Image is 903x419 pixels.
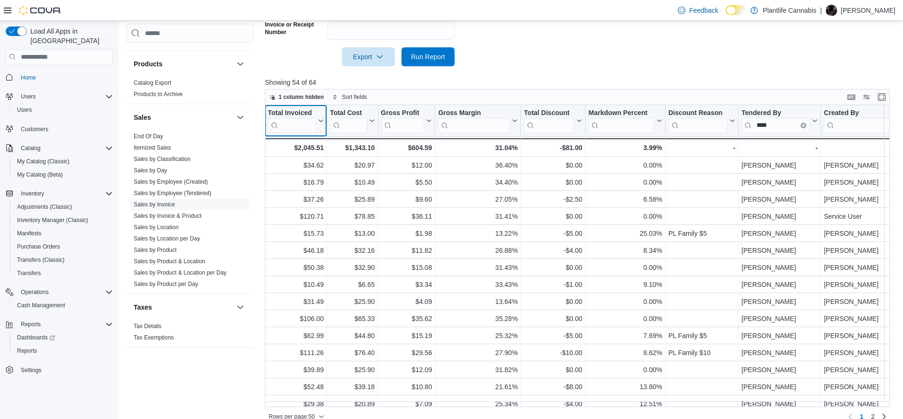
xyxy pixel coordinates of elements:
[330,313,374,324] div: $65.33
[17,216,88,224] span: Inventory Manager (Classic)
[17,256,64,264] span: Transfers (Classic)
[13,267,113,279] span: Transfers
[668,228,735,239] div: PL Family $5
[824,109,900,133] button: Created By
[134,144,171,151] a: Itemized Sales
[588,245,662,256] div: 8.34%
[824,160,900,171] div: [PERSON_NAME]
[134,281,198,287] a: Sales by Product per Day
[524,109,575,133] div: Total Discount
[279,93,324,101] span: 1 column hidden
[17,72,40,83] a: Home
[824,296,900,307] div: [PERSON_NAME]
[134,323,162,330] a: Tax Details
[268,245,324,256] div: $46.18
[330,330,374,341] div: $44.80
[134,213,201,219] a: Sales by Invoice & Product
[2,363,117,377] button: Settings
[134,235,200,242] a: Sales by Location per Day
[268,160,324,171] div: $34.62
[438,160,518,171] div: 36.40%
[330,109,367,118] div: Total Cost
[438,279,518,290] div: 33.43%
[381,109,424,118] div: Gross Profit
[741,194,818,205] div: [PERSON_NAME]
[588,262,662,273] div: 0.00%
[235,302,246,313] button: Taxes
[438,245,518,256] div: 26.88%
[381,194,432,205] div: $9.60
[9,155,117,168] button: My Catalog (Classic)
[588,228,662,239] div: 25.03%
[265,21,324,36] label: Invoice or Receipt Number
[588,177,662,188] div: 0.00%
[763,5,816,16] p: Plantlife Cannabis
[134,269,227,276] span: Sales by Product & Location per Day
[841,5,895,16] p: [PERSON_NAME]
[13,332,59,343] a: Dashboards
[824,211,900,222] div: Service User
[17,91,113,102] span: Users
[741,279,818,290] div: [PERSON_NAME]
[801,123,806,128] button: Clear input
[330,142,374,153] div: $1,343.10
[524,228,582,239] div: -$5.00
[381,313,432,324] div: $35.62
[674,1,722,20] a: Feedback
[438,109,510,133] div: Gross Margin
[741,330,818,341] div: [PERSON_NAME]
[668,109,728,133] div: Discount Reason
[861,91,872,103] button: Display options
[824,330,900,341] div: [PERSON_NAME]
[824,245,900,256] div: [PERSON_NAME]
[726,5,746,15] input: Dark Mode
[330,347,374,358] div: $76.40
[438,109,510,118] div: Gross Margin
[524,296,582,307] div: $0.00
[134,79,171,87] span: Catalog Export
[381,228,432,239] div: $1.98
[381,347,432,358] div: $29.56
[328,91,371,103] button: Sort fields
[330,262,374,273] div: $32.90
[330,296,374,307] div: $25.90
[134,189,211,197] span: Sales by Employee (Tendered)
[268,109,316,133] div: Total Invoiced
[347,47,389,66] span: Export
[268,364,324,375] div: $39.89
[9,227,117,240] button: Manifests
[134,156,191,162] a: Sales by Classification
[381,262,432,273] div: $15.08
[268,211,324,222] div: $120.71
[330,245,374,256] div: $32.16
[381,245,432,256] div: $11.82
[741,109,810,133] div: Tendered By
[13,300,69,311] a: Cash Management
[21,144,40,152] span: Catalog
[401,47,455,66] button: Run Report
[268,228,324,239] div: $15.73
[134,235,200,242] span: Sales by Location per Day
[2,187,117,200] button: Inventory
[524,142,582,153] div: -$81.00
[27,27,113,45] span: Load All Apps in [GEOGRAPHIC_DATA]
[17,106,32,114] span: Users
[588,313,662,324] div: 0.00%
[438,364,518,375] div: 31.82%
[438,194,518,205] div: 27.05%
[9,299,117,312] button: Cash Management
[17,203,72,211] span: Adjustments (Classic)
[668,330,735,341] div: PL Family $5
[9,214,117,227] button: Inventory Manager (Classic)
[9,344,117,357] button: Reports
[134,303,152,312] h3: Taxes
[381,364,432,375] div: $12.09
[13,254,113,266] span: Transfers (Classic)
[381,177,432,188] div: $5.50
[134,59,233,69] button: Products
[268,262,324,273] div: $50.38
[381,296,432,307] div: $4.09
